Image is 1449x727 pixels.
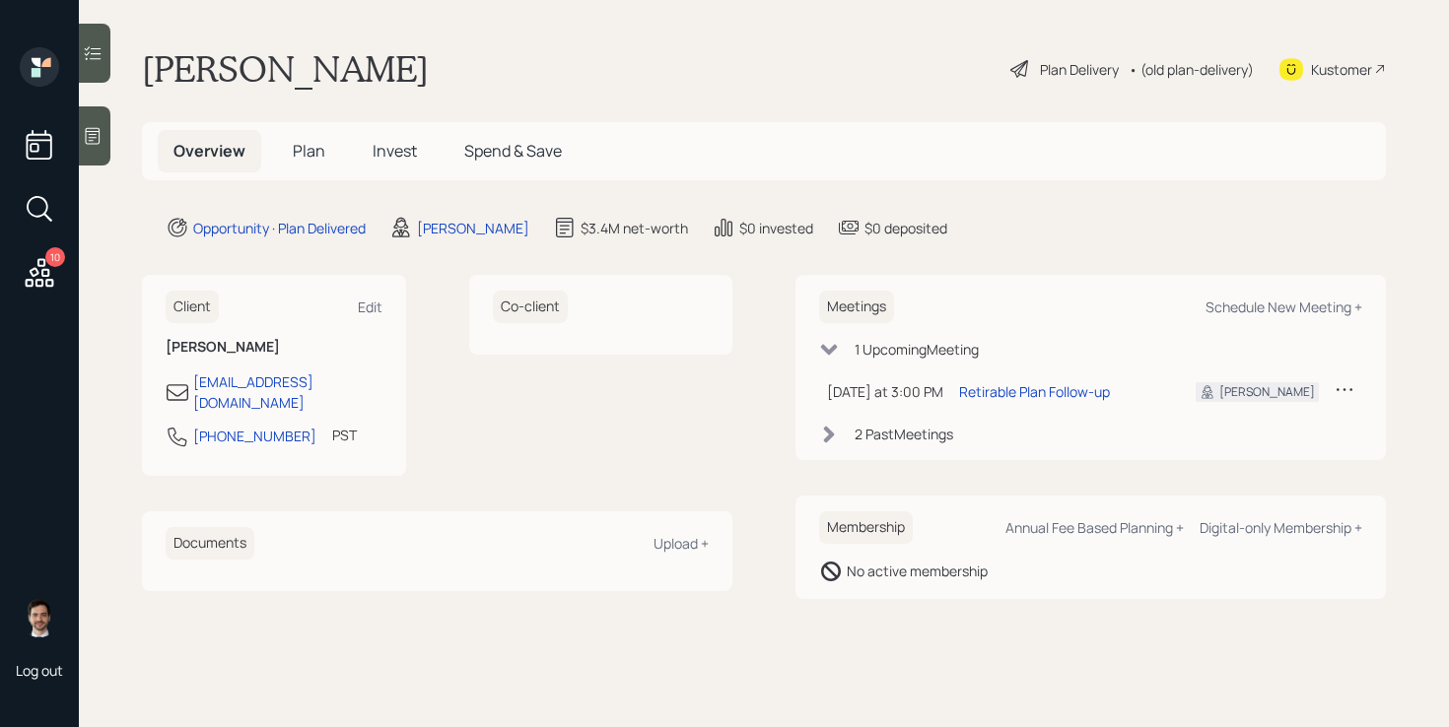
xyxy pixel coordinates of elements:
h6: Documents [166,527,254,560]
img: jonah-coleman-headshot.png [20,598,59,637]
div: Kustomer [1311,59,1372,80]
div: $3.4M net-worth [581,218,688,238]
h6: Meetings [819,291,894,323]
div: [PHONE_NUMBER] [193,426,316,446]
div: [PERSON_NAME] [417,218,529,238]
h6: Membership [819,511,913,544]
div: [EMAIL_ADDRESS][DOMAIN_NAME] [193,371,382,413]
div: 2 Past Meeting s [855,424,953,444]
h6: Co-client [493,291,568,323]
span: Invest [373,140,417,162]
div: [PERSON_NAME] [1219,383,1315,401]
div: • (old plan-delivery) [1129,59,1254,80]
div: Annual Fee Based Planning + [1005,518,1184,537]
div: Retirable Plan Follow-up [959,381,1110,402]
div: 1 Upcoming Meeting [855,339,979,360]
div: $0 invested [739,218,813,238]
div: 10 [45,247,65,267]
div: Schedule New Meeting + [1206,297,1362,316]
h1: [PERSON_NAME] [142,47,429,91]
div: Log out [16,661,63,680]
h6: Client [166,291,219,323]
div: Edit [358,297,382,316]
span: Plan [293,140,325,162]
span: Spend & Save [464,140,562,162]
span: Overview [173,140,245,162]
h6: [PERSON_NAME] [166,339,382,356]
div: $0 deposited [864,218,947,238]
div: Opportunity · Plan Delivered [193,218,366,238]
div: Plan Delivery [1040,59,1119,80]
div: Digital-only Membership + [1200,518,1362,537]
div: [DATE] at 3:00 PM [827,381,943,402]
div: PST [332,425,357,445]
div: Upload + [654,534,709,553]
div: No active membership [847,561,988,581]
